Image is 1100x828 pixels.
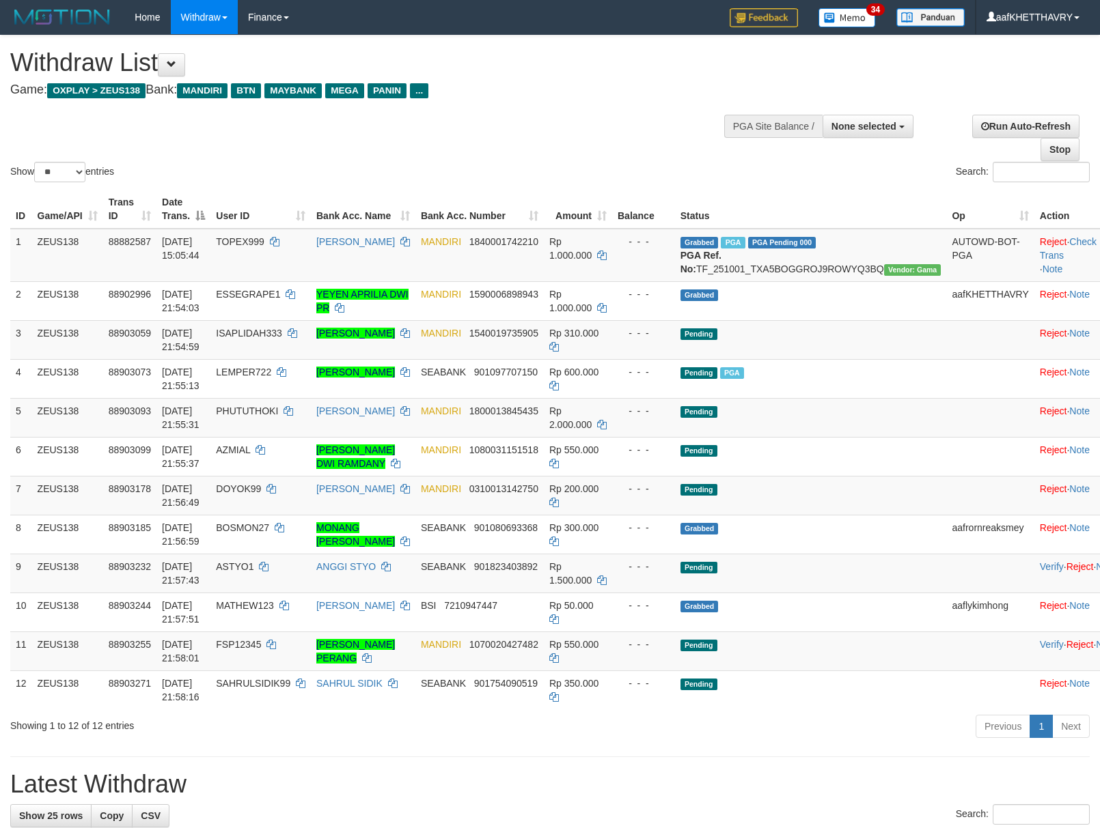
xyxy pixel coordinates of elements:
span: Copy 901754090519 to clipboard [474,678,538,689]
span: SAHRULSIDIK99 [216,678,290,689]
select: Showentries [34,162,85,182]
span: BSI [421,600,437,611]
td: aaflykimhong [946,593,1034,631]
div: - - - [618,365,670,379]
span: Rp 1.500.000 [549,561,592,586]
a: Reject [1040,236,1067,247]
span: Rp 50.000 [549,600,594,611]
span: Rp 2.000.000 [549,405,592,430]
a: Reject [1067,561,1094,572]
td: AUTOWD-BOT-PGA [946,229,1034,282]
a: [PERSON_NAME] [316,600,395,611]
th: Status [675,190,947,229]
span: Copy 1070020427482 to clipboard [469,639,538,650]
span: Pending [680,640,717,651]
a: Reject [1040,367,1067,377]
span: Grabbed [680,289,719,301]
span: None selected [831,121,896,132]
label: Search: [956,804,1090,825]
img: Button%20Memo.svg [819,8,876,27]
span: [DATE] 21:54:59 [162,328,200,352]
a: Reject [1040,405,1067,416]
span: MANDIRI [421,405,461,416]
span: Pending [680,367,717,379]
td: aafKHETTHAVRY [946,281,1034,320]
span: ... [410,83,428,98]
h1: Withdraw List [10,49,719,76]
h1: Latest Withdraw [10,771,1090,798]
a: Note [1069,678,1090,689]
span: Grabbed [680,237,719,248]
span: Copy 1800013845435 to clipboard [469,405,538,416]
span: [DATE] 21:56:59 [162,522,200,547]
span: 88903059 [109,328,151,339]
a: [PERSON_NAME] [316,367,395,377]
td: 12 [10,670,32,709]
td: ZEUS138 [32,593,103,631]
span: PHUTUTHOKI [216,405,278,416]
span: [DATE] 21:55:31 [162,405,200,430]
th: User ID: activate to sort column ascending [210,190,311,229]
span: 88903271 [109,678,151,689]
span: [DATE] 21:58:01 [162,639,200,663]
input: Search: [993,162,1090,182]
a: [PERSON_NAME] [316,236,395,247]
td: 6 [10,437,32,476]
span: Show 25 rows [19,810,83,821]
span: ESSEGRAPE1 [216,289,280,300]
span: Rp 550.000 [549,444,599,455]
label: Search: [956,162,1090,182]
span: [DATE] 21:57:43 [162,561,200,586]
span: SEABANK [421,561,466,572]
a: Check Trans [1040,236,1097,261]
div: - - - [618,235,670,248]
span: [DATE] 15:05:44 [162,236,200,261]
span: Rp 350.000 [549,678,599,689]
b: PGA Ref. No: [680,250,721,274]
td: 1 [10,229,32,282]
a: Copy [91,804,133,827]
a: Note [1069,405,1090,416]
div: - - - [618,560,670,573]
h4: Game: Bank: [10,83,719,97]
span: MANDIRI [421,289,461,300]
td: 4 [10,359,32,398]
th: Op: activate to sort column ascending [946,190,1034,229]
a: 1 [1030,715,1053,738]
td: ZEUS138 [32,398,103,437]
a: [PERSON_NAME] [316,405,395,416]
span: Copy 901823403892 to clipboard [474,561,538,572]
span: Pending [680,679,717,690]
span: Copy 901097707150 to clipboard [474,367,538,377]
span: TOPEX999 [216,236,264,247]
span: 88902996 [109,289,151,300]
a: ANGGI STYO [316,561,376,572]
td: ZEUS138 [32,437,103,476]
div: - - - [618,443,670,457]
button: None selected [823,115,913,138]
a: Reject [1040,678,1067,689]
a: [PERSON_NAME] [316,328,395,339]
span: Rp 1.000.000 [549,236,592,261]
span: ISAPLIDAH333 [216,328,282,339]
a: Stop [1041,138,1080,161]
span: FSP12345 [216,639,261,650]
div: - - - [618,521,670,534]
img: Feedback.jpg [730,8,798,27]
span: LEMPER722 [216,367,271,377]
td: ZEUS138 [32,359,103,398]
a: MONANG [PERSON_NAME] [316,522,395,547]
span: BOSMON27 [216,522,269,533]
span: SEABANK [421,678,466,689]
a: YEYEN APRILIA DWI PR [316,289,409,313]
td: ZEUS138 [32,281,103,320]
span: Pending [680,445,717,457]
a: Reject [1040,522,1067,533]
a: SAHRUL SIDIK [316,678,383,689]
span: Copy 0310013142750 to clipboard [469,483,538,494]
img: panduan.png [896,8,965,27]
span: Rp 200.000 [549,483,599,494]
span: SEABANK [421,367,466,377]
span: 88903185 [109,522,151,533]
span: 88903232 [109,561,151,572]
